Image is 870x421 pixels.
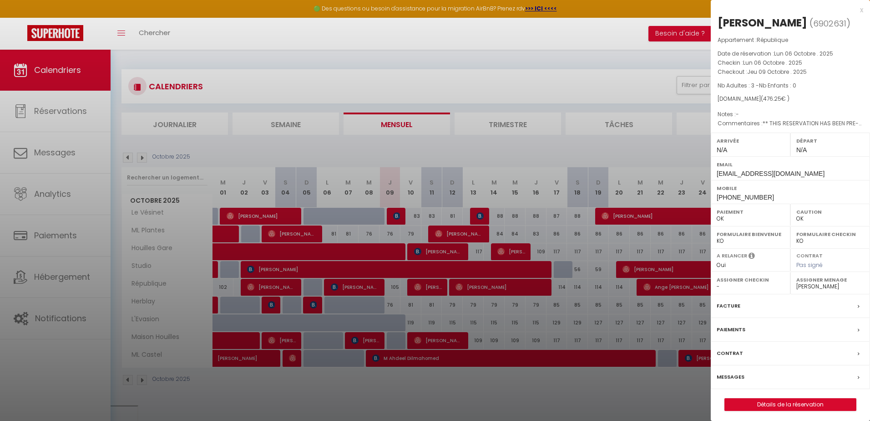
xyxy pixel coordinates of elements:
a: Détails de la réservation [725,399,856,411]
span: N/A [796,146,807,154]
label: Messages [717,372,744,382]
label: Arrivée [717,136,784,145]
span: Lun 06 Octobre . 2025 [743,59,802,67]
span: Pas signé [796,261,823,269]
label: A relancer [717,252,747,260]
label: Contrat [796,252,823,258]
p: Checkin : [718,58,863,67]
label: Départ [796,136,864,145]
label: Facture [717,301,740,311]
label: Assigner Menage [796,275,864,284]
span: ( € ) [761,95,789,103]
div: [DOMAIN_NAME] [718,95,863,103]
p: Appartement : [718,36,863,45]
label: Formulaire Bienvenue [717,230,784,239]
label: Contrat [717,349,743,358]
span: République [757,36,788,44]
button: Détails de la réservation [724,398,856,411]
label: Mobile [717,184,864,193]
span: Jeu 09 Octobre . 2025 [747,68,807,76]
span: N/A [717,146,727,154]
label: Assigner Checkin [717,275,784,284]
span: [PHONE_NUMBER] [717,194,774,201]
div: [PERSON_NAME] [718,15,807,30]
span: Nb Enfants : 0 [759,82,796,89]
span: Lun 06 Octobre . 2025 [774,50,833,57]
label: Caution [796,207,864,216]
label: Formulaire Checkin [796,230,864,239]
p: Notes : [718,110,863,119]
span: Nb Adultes : 3 - [718,82,796,89]
span: 476.25 [763,95,781,103]
label: Paiement [717,207,784,216]
span: - [736,110,739,118]
div: x [711,5,863,15]
i: Sélectionner OUI si vous souhaiter envoyer les séquences de messages post-checkout [749,252,755,262]
label: Paiements [717,325,745,334]
span: [EMAIL_ADDRESS][DOMAIN_NAME] [717,170,824,177]
p: Checkout : [718,67,863,77]
p: Date de réservation : [718,49,863,58]
span: ( ) [809,17,850,30]
p: Commentaires : [718,119,863,128]
span: 6902631 [813,18,846,29]
label: Email [717,160,864,169]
